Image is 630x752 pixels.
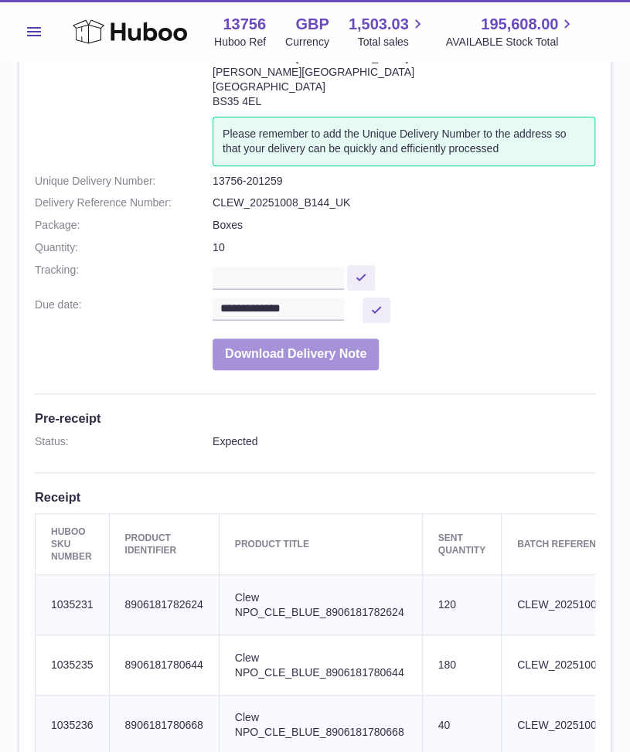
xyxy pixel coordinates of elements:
[35,196,213,210] dt: Delivery Reference Number:
[446,35,577,49] span: AVAILABLE Stock Total
[36,635,110,696] td: 1035235
[213,174,595,189] dd: 13756-201259
[446,14,577,49] a: 195,608.00 AVAILABLE Stock Total
[349,14,409,35] span: 1,503.03
[35,240,213,255] dt: Quantity:
[357,35,426,49] span: Total sales
[223,14,266,35] strong: 13756
[349,14,427,49] a: 1,503.03 Total sales
[213,36,595,116] address: 13756-201259 Unit 2 More Plus [GEOGRAPHIC_DATA] [PERSON_NAME][GEOGRAPHIC_DATA] [GEOGRAPHIC_DATA] ...
[35,410,595,427] h3: Pre-receipt
[109,575,219,635] td: 8906181782624
[36,575,110,635] td: 1035231
[35,174,213,189] dt: Unique Delivery Number:
[422,635,501,696] td: 180
[422,575,501,635] td: 120
[422,513,501,575] th: Sent Quantity
[35,434,213,449] dt: Status:
[109,635,219,696] td: 8906181780644
[35,263,213,290] dt: Tracking:
[213,117,595,166] div: Please remember to add the Unique Delivery Number to the address so that your delivery can be qui...
[213,434,595,449] dd: Expected
[214,35,266,49] div: Huboo Ref
[481,14,558,35] span: 195,608.00
[35,36,213,165] dt: Site Info:
[213,196,595,210] dd: CLEW_20251008_B144_UK
[219,575,422,635] td: Clew NPO_CLE_BLUE_8906181782624
[36,513,110,575] th: Huboo SKU Number
[213,240,595,255] dd: 10
[219,635,422,696] td: Clew NPO_CLE_BLUE_8906181780644
[35,488,595,505] h3: Receipt
[219,513,422,575] th: Product title
[213,339,379,370] button: Download Delivery Note
[295,14,329,35] strong: GBP
[35,218,213,233] dt: Package:
[35,298,213,323] dt: Due date:
[109,513,219,575] th: Product Identifier
[213,218,595,233] dd: Boxes
[285,35,329,49] div: Currency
